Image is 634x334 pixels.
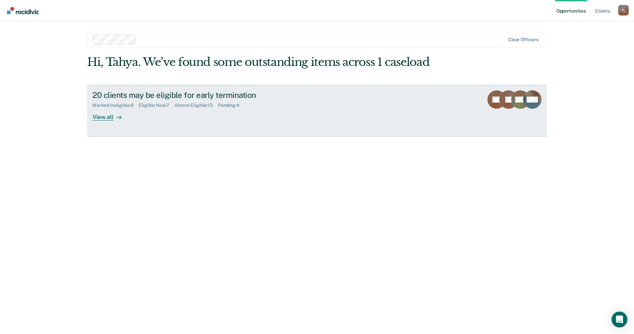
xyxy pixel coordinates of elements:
[92,90,324,100] div: 20 clients may be eligible for early termination
[618,5,629,15] button: Profile dropdown button
[174,103,218,108] div: Almost Eligible : 13
[87,85,547,137] a: 20 clients may be eligible for early terminationMarked Ineligible:6Eligible Now:7Almost Eligible:...
[92,103,139,108] div: Marked Ineligible : 6
[87,55,455,69] div: Hi, Tahya. We’ve found some outstanding items across 1 caseload
[139,103,174,108] div: Eligible Now : 7
[508,37,539,43] div: Clear officers
[7,7,39,14] img: Recidiviz
[92,108,129,121] div: View all
[618,5,629,15] div: T L
[218,103,245,108] div: Pending : 4
[612,312,627,327] div: Open Intercom Messenger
